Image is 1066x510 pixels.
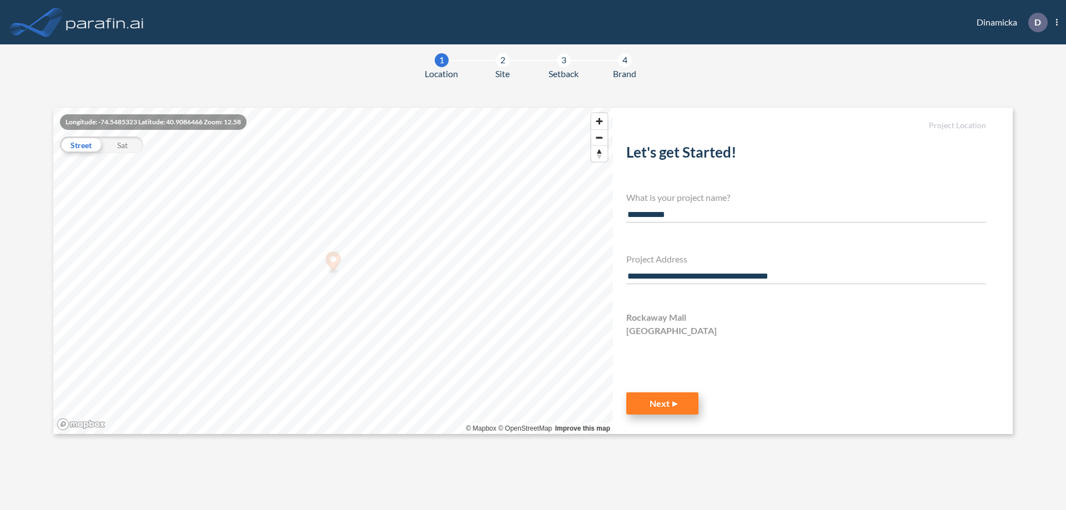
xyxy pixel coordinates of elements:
span: Location [425,67,458,80]
h5: Project Location [626,121,986,130]
span: Site [495,67,510,80]
h2: Let's get Started! [626,144,986,165]
div: Longitude: -74.5485323 Latitude: 40.9086466 Zoom: 12.58 [60,114,247,130]
p: D [1034,17,1041,27]
div: Street [60,137,102,153]
a: Mapbox [466,425,496,432]
h4: Project Address [626,254,986,264]
a: OpenStreetMap [498,425,552,432]
button: Next [626,392,698,415]
span: Brand [613,67,636,80]
span: Reset bearing to north [591,146,607,161]
div: 2 [496,53,510,67]
button: Zoom in [591,113,607,129]
button: Zoom out [591,129,607,145]
button: Reset bearing to north [591,145,607,161]
span: Setback [549,67,579,80]
span: [GEOGRAPHIC_DATA] [626,324,717,337]
img: logo [64,11,146,33]
canvas: Map [53,108,613,434]
span: Rockaway Mall [626,311,686,324]
div: Sat [102,137,143,153]
div: Map marker [326,252,341,275]
div: 1 [435,53,449,67]
div: 3 [557,53,571,67]
a: Improve this map [555,425,610,432]
div: 4 [618,53,632,67]
a: Mapbox homepage [57,418,105,431]
div: Dinamicka [960,13,1058,32]
h4: What is your project name? [626,192,986,203]
span: Zoom out [591,130,607,145]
